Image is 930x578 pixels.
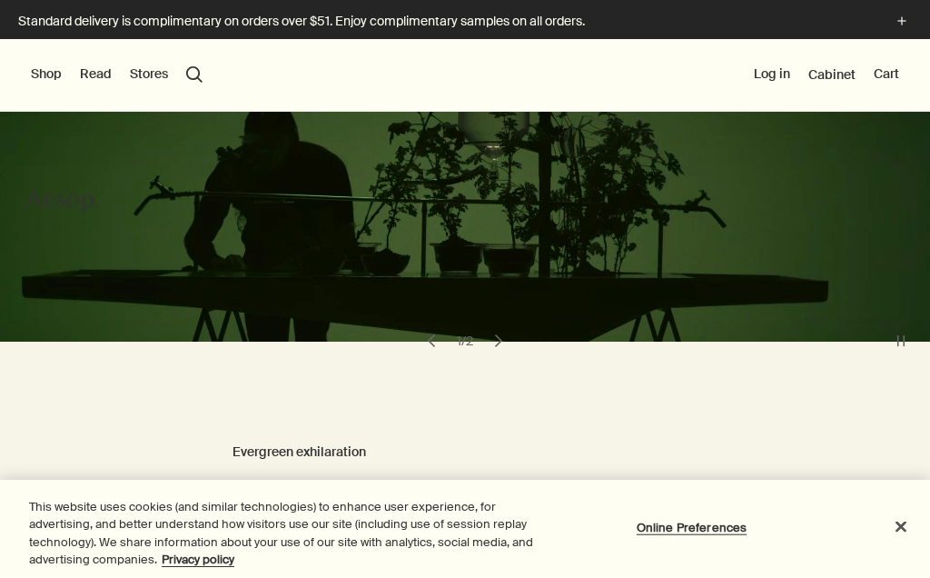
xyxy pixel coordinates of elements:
h3: Evergreen exhilaration [232,442,697,463]
button: next slide [486,328,511,354]
div: 1 / 2 [451,333,479,349]
button: Cart [874,65,899,84]
a: More information about your privacy, opens in a new tab [162,552,234,567]
button: Log in [754,65,790,84]
button: Shop [31,65,62,84]
a: Cabinet [808,66,856,83]
button: Online Preferences, Opens the preference center dialog [635,510,748,546]
h2: The perennial appeal of Geranium Leaf [232,477,697,509]
p: Standard delivery is complimentary on orders over $51. Enjoy complimentary samples on all orders. [18,12,874,31]
nav: supplementary [754,39,899,112]
a: Aesop [26,188,99,220]
button: Standard delivery is complimentary on orders over $51. Enjoy complimentary samples on all orders. [18,11,912,32]
button: Open search [186,66,203,83]
svg: Aesop [26,188,99,215]
button: Close [881,506,921,546]
nav: primary [31,39,203,112]
button: Stores [130,65,168,84]
button: previous slide [419,328,444,354]
button: pause [888,328,914,354]
div: This website uses cookies (and similar technologies) to enhance user experience, for advertising,... [29,498,558,569]
button: Read [80,65,112,84]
